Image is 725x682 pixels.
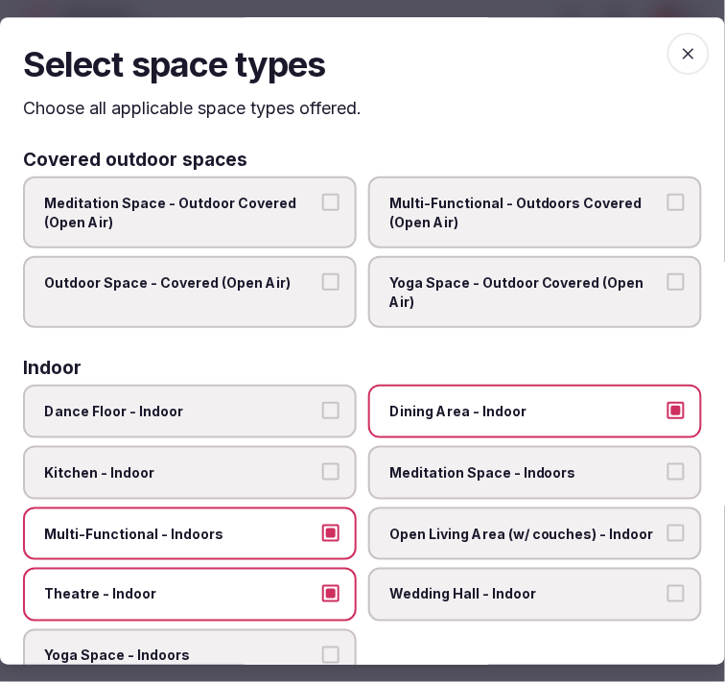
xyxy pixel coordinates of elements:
span: Wedding Hall - Indoor [389,586,662,605]
button: Meditation Space - Outdoor Covered (Open Air) [322,194,339,211]
span: Yoga Space - Indoors [44,647,316,666]
h2: Select space types [23,40,702,88]
button: Multi-Functional - Indoors [322,525,339,542]
button: Theatre - Indoor [322,586,339,603]
button: Kitchen - Indoor [322,463,339,481]
button: Yoga Space - Indoors [322,647,339,664]
button: Outdoor Space - Covered (Open Air) [322,274,339,292]
span: Multi-Functional - Outdoors Covered (Open Air) [389,194,662,231]
span: Outdoor Space - Covered (Open Air) [44,274,316,294]
span: Multi-Functional - Indoors [44,525,316,544]
button: Meditation Space - Indoors [667,463,685,481]
span: Open Living Area (w/ couches) - Indoor [389,525,662,544]
button: Dining Area - Indoor [667,403,685,420]
h3: Indoor [23,360,82,378]
button: Wedding Hall - Indoor [667,586,685,603]
button: Open Living Area (w/ couches) - Indoor [667,525,685,542]
h3: Covered outdoor spaces [23,151,247,169]
span: Theatre - Indoor [44,586,316,605]
button: Multi-Functional - Outdoors Covered (Open Air) [667,194,685,211]
span: Dining Area - Indoor [389,403,662,422]
p: Choose all applicable space types offered. [23,96,702,120]
span: Dance Floor - Indoor [44,403,316,422]
span: Yoga Space - Outdoor Covered (Open Air) [389,274,662,312]
span: Meditation Space - Indoors [389,463,662,482]
span: Meditation Space - Outdoor Covered (Open Air) [44,194,316,231]
button: Dance Floor - Indoor [322,403,339,420]
span: Kitchen - Indoor [44,463,316,482]
button: Yoga Space - Outdoor Covered (Open Air) [667,274,685,292]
